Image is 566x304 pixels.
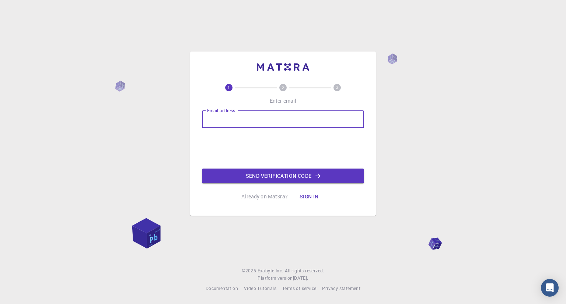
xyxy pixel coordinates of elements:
span: Terms of service [282,285,316,291]
a: Video Tutorials [244,285,276,292]
span: Documentation [206,285,238,291]
a: Exabyte Inc. [258,267,283,275]
a: Documentation [206,285,238,292]
p: Enter email [270,97,297,105]
span: Privacy statement [322,285,360,291]
span: Video Tutorials [244,285,276,291]
div: Open Intercom Messenger [541,279,559,297]
span: All rights reserved. [285,267,324,275]
button: Sign in [294,189,325,204]
button: Send verification code [202,169,364,183]
text: 1 [228,85,230,90]
text: 3 [336,85,338,90]
span: [DATE] . [293,275,308,281]
span: © 2025 [242,267,257,275]
span: Exabyte Inc. [258,268,283,273]
a: Terms of service [282,285,316,292]
text: 2 [282,85,284,90]
span: Platform version [258,275,293,282]
label: Email address [207,107,235,114]
a: [DATE]. [293,275,308,282]
p: Already on Mat3ra? [241,193,288,200]
a: Privacy statement [322,285,360,292]
iframe: reCAPTCHA [227,134,339,163]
